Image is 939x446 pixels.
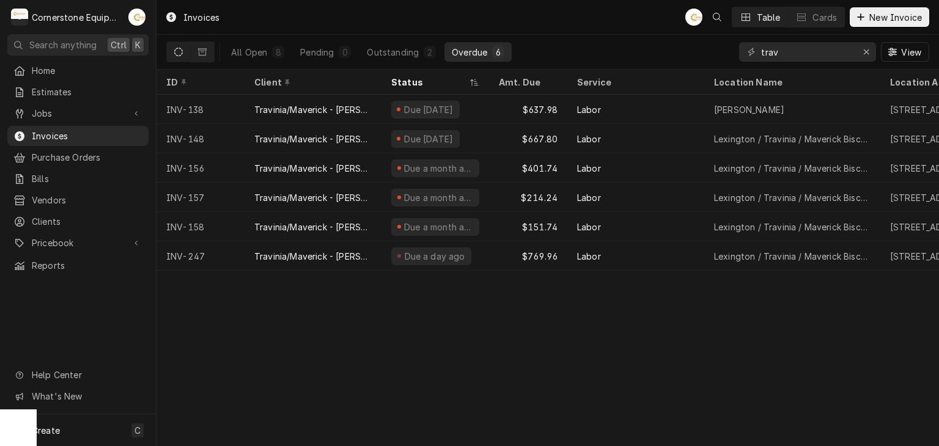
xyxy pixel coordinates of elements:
button: Search anythingCtrlK [7,34,149,56]
a: Vendors [7,190,149,210]
div: Lexington / Travinia / Maverick Biscuit [714,221,871,233]
div: $637.98 [489,95,567,124]
div: Due a month ago [403,221,474,233]
input: Keyword search [761,42,853,62]
div: Labor [577,191,601,204]
a: Bills [7,169,149,189]
span: Help Center [32,368,141,381]
div: 2 [426,46,433,59]
div: Labor [577,250,601,263]
div: AB [128,9,145,26]
span: K [135,38,141,51]
div: INV-138 [156,95,245,124]
div: Pending [300,46,334,59]
div: Travinia/Maverick - [PERSON_NAME] [254,191,372,204]
a: Purchase Orders [7,147,149,167]
div: Labor [577,162,601,175]
button: View [881,42,929,62]
div: INV-247 [156,241,245,271]
div: Lexington / Travinia / Maverick Biscuit [714,250,871,263]
div: Travinia/Maverick - [PERSON_NAME] [254,133,372,145]
button: Erase input [856,42,876,62]
div: Labor [577,221,601,233]
div: Andrew Buigues's Avatar [128,9,145,26]
span: Invoices [32,130,142,142]
div: ID [166,76,232,89]
div: INV-158 [156,212,245,241]
div: Lexington / Travinia / Maverick Biscuit [714,162,871,175]
span: Jobs [32,107,124,120]
span: Search anything [29,38,97,51]
a: Home [7,60,149,81]
div: 0 [341,46,348,59]
span: Ctrl [111,38,127,51]
div: Status [391,76,467,89]
span: Estimates [32,86,142,98]
a: Go to What's New [7,386,149,406]
div: 6 [495,46,502,59]
span: Purchase Orders [32,151,142,164]
a: Go to Pricebook [7,233,149,253]
div: Labor [577,103,601,116]
div: Location Name [714,76,868,89]
div: Due [DATE] [403,103,455,116]
div: Overdue [452,46,487,59]
div: Travinia/Maverick - [PERSON_NAME] [254,103,372,116]
span: What's New [32,390,141,403]
span: C [134,424,141,437]
div: $667.80 [489,124,567,153]
span: Clients [32,215,142,228]
a: Estimates [7,82,149,102]
div: All Open [231,46,267,59]
div: Due [DATE] [403,133,455,145]
div: AB [685,9,702,26]
div: Outstanding [367,46,419,59]
div: Due a month ago [403,191,474,204]
a: Go to Help Center [7,365,149,385]
span: Pricebook [32,236,124,249]
a: Go to Jobs [7,103,149,123]
div: INV-157 [156,183,245,212]
span: Home [32,64,142,77]
span: View [899,46,924,59]
span: Create [32,425,60,436]
div: Travinia/Maverick - [PERSON_NAME] [254,162,372,175]
span: Bills [32,172,142,185]
a: Invoices [7,126,149,146]
span: Vendors [32,194,142,207]
div: Andrew Buigues's Avatar [685,9,702,26]
div: 8 [274,46,282,59]
button: Open search [707,7,727,27]
div: INV-148 [156,124,245,153]
button: New Invoice [850,7,929,27]
div: Cornerstone Equipment Repair, LLC [32,11,122,24]
div: $214.24 [489,183,567,212]
span: New Invoice [867,11,924,24]
div: Due a month ago [403,162,474,175]
div: $151.74 [489,212,567,241]
div: $401.74 [489,153,567,183]
div: $769.96 [489,241,567,271]
div: Labor [577,133,601,145]
div: C [11,9,28,26]
div: Cards [812,11,837,24]
div: Table [757,11,781,24]
div: Travinia/Maverick - [PERSON_NAME] [254,250,372,263]
div: Client [254,76,369,89]
div: Lexington / Travinia / Maverick Biscuit [714,133,871,145]
a: Reports [7,255,149,276]
div: Due a day ago [403,250,466,263]
div: Amt. Due [499,76,555,89]
div: Cornerstone Equipment Repair, LLC's Avatar [11,9,28,26]
div: Service [577,76,692,89]
div: INV-156 [156,153,245,183]
a: Clients [7,211,149,232]
div: [PERSON_NAME] [714,103,784,116]
div: Travinia/Maverick - [PERSON_NAME] [254,221,372,233]
div: Lexington / Travinia / Maverick Biscuit [714,191,871,204]
span: Reports [32,259,142,272]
